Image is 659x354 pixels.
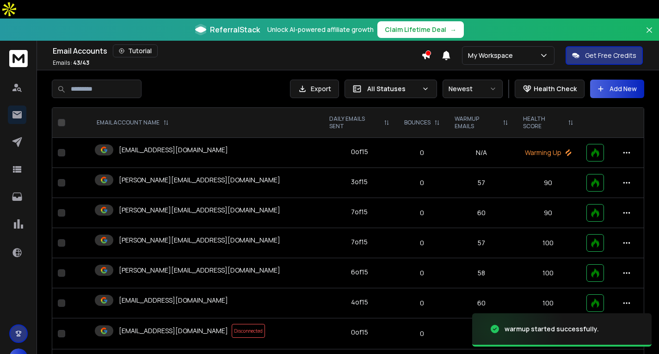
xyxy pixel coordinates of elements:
p: DAILY EMAILS SENT [329,115,380,130]
div: 7 of 15 [351,237,368,247]
button: Add New [590,80,644,98]
td: 57 [447,168,516,198]
p: Unlock AI-powered affiliate growth [267,25,374,34]
p: All Statuses [367,84,418,93]
p: [EMAIL_ADDRESS][DOMAIN_NAME] [119,145,228,155]
div: 3 of 15 [351,177,368,186]
p: Warming Up [521,148,575,157]
p: [PERSON_NAME][EMAIL_ADDRESS][DOMAIN_NAME] [119,236,280,245]
button: Export [290,80,339,98]
td: 100 [516,228,581,258]
p: HEALTH SCORE [523,115,564,130]
p: [EMAIL_ADDRESS][DOMAIN_NAME] [119,296,228,305]
p: WARMUP EMAILS [455,115,499,130]
div: Email Accounts [53,44,421,57]
p: 0 [402,208,442,217]
p: Health Check [534,84,577,93]
p: Get Free Credits [585,51,636,60]
p: [PERSON_NAME][EMAIL_ADDRESS][DOMAIN_NAME] [119,205,280,215]
div: 4 of 15 [351,298,368,307]
button: Claim Lifetime Deal→ [377,21,464,38]
div: 0 of 15 [351,328,368,337]
div: warmup started successfully. [505,324,599,334]
p: 0 [402,238,442,248]
td: 58 [447,258,516,288]
td: 100 [516,288,581,318]
span: ReferralStack [210,24,260,35]
p: [PERSON_NAME][EMAIL_ADDRESS][DOMAIN_NAME] [119,266,280,275]
p: 0 [402,148,442,157]
td: 100 [516,258,581,288]
span: Disconnected [232,324,265,338]
p: BOUNCES [404,119,431,126]
td: 90 [516,168,581,198]
div: 7 of 15 [351,207,368,217]
button: Get Free Credits [566,46,643,65]
p: [EMAIL_ADDRESS][DOMAIN_NAME] [119,326,228,335]
span: 43 / 43 [73,59,89,67]
button: Tutorial [113,44,158,57]
div: 0 of 15 [351,147,368,156]
p: 0 [402,268,442,278]
button: Close banner [643,24,655,46]
button: Health Check [515,80,585,98]
td: 60 [447,198,516,228]
p: [PERSON_NAME][EMAIL_ADDRESS][DOMAIN_NAME] [119,175,280,185]
td: 57 [447,228,516,258]
td: 60 [447,288,516,318]
button: Newest [443,80,503,98]
div: EMAIL ACCOUNT NAME [97,119,169,126]
td: 20 [447,318,516,349]
p: 0 [402,178,442,187]
p: 0 [402,298,442,308]
td: 90 [516,198,581,228]
td: N/A [447,138,516,168]
span: → [450,25,456,34]
div: 6 of 15 [351,267,368,277]
p: Emails : [53,59,89,67]
p: 0 [402,329,442,338]
p: My Workspace [468,51,517,60]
